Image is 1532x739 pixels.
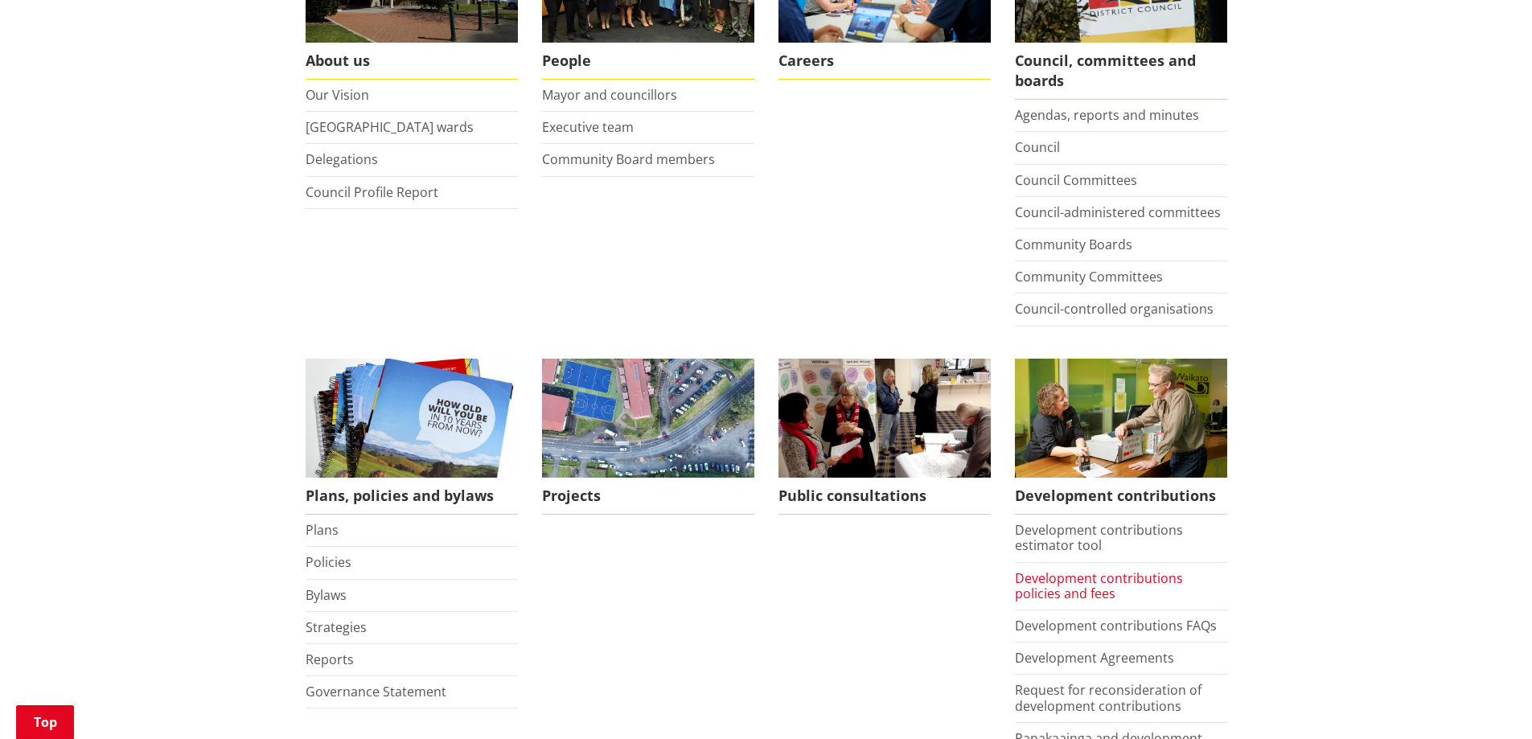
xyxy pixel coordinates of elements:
a: Council-administered committees [1015,203,1221,221]
a: FInd out more about fees and fines here Development contributions [1015,359,1227,515]
a: Community Board members [542,150,715,168]
span: Careers [778,43,991,80]
a: [GEOGRAPHIC_DATA] wards [306,118,474,136]
a: Plans [306,521,339,539]
a: We produce a number of plans, policies and bylaws including the Long Term Plan Plans, policies an... [306,359,518,515]
a: Strategies [306,618,367,636]
span: About us [306,43,518,80]
a: Mayor and councillors [542,86,677,104]
a: Top [16,705,74,739]
a: Policies [306,553,351,571]
a: Delegations [306,150,378,168]
span: Development contributions [1015,478,1227,515]
img: Fees [1015,359,1227,478]
span: Plans, policies and bylaws [306,478,518,515]
a: Council Profile Report [306,183,438,201]
a: Community Committees [1015,268,1163,285]
a: Council [1015,138,1060,156]
a: Council-controlled organisations [1015,300,1214,318]
a: Bylaws [306,586,347,604]
a: Request for reconsideration of development contributions [1015,681,1201,714]
span: People [542,43,754,80]
img: public-consultations [778,359,991,478]
span: Council, committees and boards [1015,43,1227,100]
a: Agendas, reports and minutes [1015,106,1199,124]
a: Development contributions policies and fees [1015,569,1183,602]
span: Projects [542,478,754,515]
a: Our Vision [306,86,369,104]
a: Development contributions FAQs [1015,617,1217,634]
a: Community Boards [1015,236,1132,253]
a: Projects [542,359,754,515]
a: public-consultations Public consultations [778,359,991,515]
a: Reports [306,651,354,668]
span: Public consultations [778,478,991,515]
img: DJI_0336 [542,359,754,478]
a: Development contributions estimator tool [1015,521,1183,554]
img: Long Term Plan [306,359,518,478]
a: Governance Statement [306,683,446,700]
iframe: Messenger Launcher [1458,671,1516,729]
a: Council Committees [1015,171,1137,189]
a: Executive team [542,118,634,136]
a: Development Agreements [1015,649,1174,667]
